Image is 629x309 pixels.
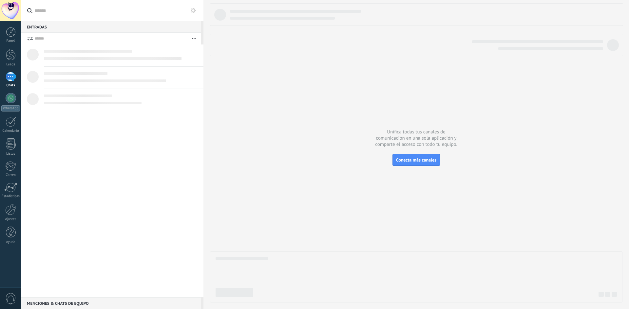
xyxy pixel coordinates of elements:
span: Conecta más canales [396,157,436,163]
button: Conecta más canales [392,154,440,166]
div: Panel [1,39,20,43]
div: Estadísticas [1,194,20,198]
div: Calendario [1,129,20,133]
div: Listas [1,152,20,156]
div: Ayuda [1,240,20,244]
div: Menciones & Chats de equipo [21,297,201,309]
div: Chats [1,83,20,88]
div: Leads [1,62,20,67]
div: Correo [1,173,20,177]
div: Ajustes [1,217,20,221]
div: WhatsApp [1,105,20,112]
div: Entradas [21,21,201,33]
